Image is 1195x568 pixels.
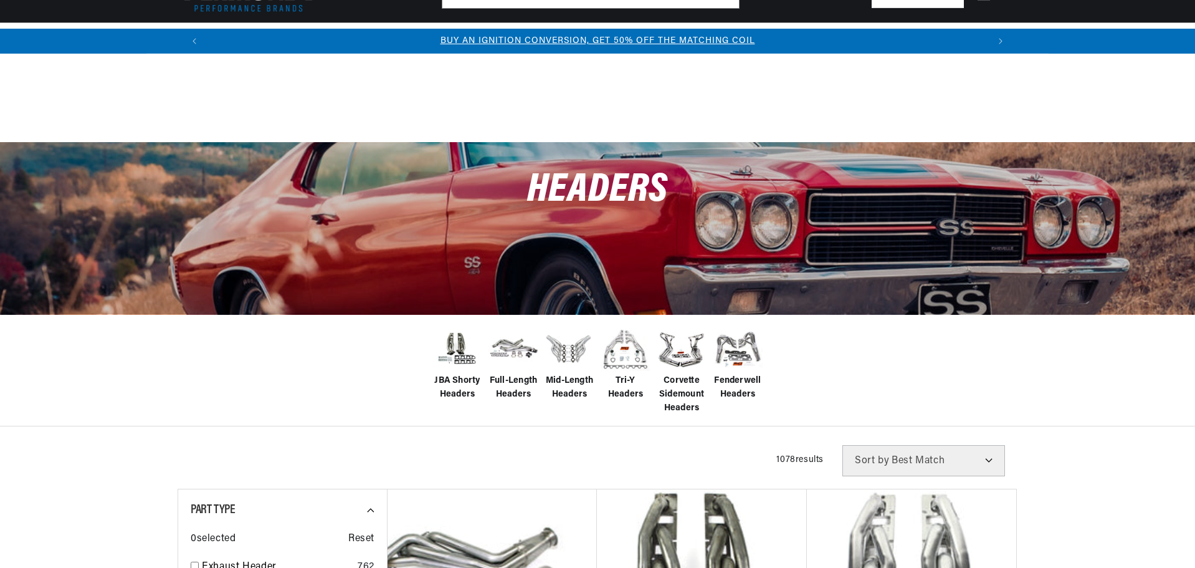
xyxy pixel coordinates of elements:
[942,23,1017,53] summary: Product Support
[713,374,763,402] span: Fenderwell Headers
[713,324,763,402] a: Fenderwell Headers Fenderwell Headers
[713,324,763,374] img: Fenderwell Headers
[988,29,1013,54] button: Translation missing: en.sections.announcements.next_announcement
[601,324,650,402] a: Tri-Y Headers Tri-Y Headers
[657,374,707,416] span: Corvette Sidemount Headers
[440,36,755,46] a: BUY AN IGNITION CONVERSION, GET 50% OFF THE MATCHING COIL
[488,374,538,402] span: Full-Length Headers
[702,23,790,52] summary: Spark Plug Wires
[432,374,482,402] span: JBA Shorty Headers
[488,329,538,368] img: Full-Length Headers
[545,324,594,374] img: Mid-Length Headers
[776,455,824,465] span: 1078 results
[182,29,207,54] button: Translation missing: en.sections.announcements.previous_announcement
[527,170,668,211] span: Headers
[657,324,707,374] img: Corvette Sidemount Headers
[657,324,707,416] a: Corvette Sidemount Headers Corvette Sidemount Headers
[207,34,988,48] div: Announcement
[545,374,594,402] span: Mid-Length Headers
[432,324,482,402] a: JBA Shorty Headers JBA Shorty Headers
[855,456,889,466] span: Sort by
[432,328,482,370] img: JBA Shorty Headers
[540,23,611,52] summary: Engine Swaps
[545,324,594,402] a: Mid-Length Headers Mid-Length Headers
[789,23,854,52] summary: Motorcycle
[178,23,278,52] summary: Ignition Conversions
[842,445,1005,476] select: Sort by
[381,23,540,52] summary: Headers, Exhausts & Components
[611,23,702,52] summary: Battery Products
[348,531,374,547] span: Reset
[278,23,381,52] summary: Coils & Distributors
[488,324,538,402] a: Full-Length Headers Full-Length Headers
[191,531,236,547] span: 0 selected
[191,504,235,516] span: Part Type
[146,29,1049,54] slideshow-component: Translation missing: en.sections.announcements.announcement_bar
[601,324,650,374] img: Tri-Y Headers
[601,374,650,402] span: Tri-Y Headers
[207,34,988,48] div: 1 of 3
